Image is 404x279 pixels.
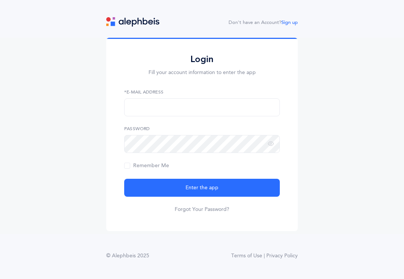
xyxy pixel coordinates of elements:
a: Sign up [281,20,298,25]
label: Password [124,125,280,132]
label: *E-Mail Address [124,89,280,95]
a: Forgot Your Password? [175,206,229,213]
span: Remember Me [124,163,169,169]
span: Enter the app [186,184,218,192]
h2: Login [124,53,280,65]
div: Don't have an Account? [229,19,298,27]
div: © Alephbeis 2025 [106,252,149,260]
a: Terms of Use | Privacy Policy [231,252,298,260]
p: Fill your account information to enter the app [124,69,280,77]
img: logo.svg [106,17,159,27]
button: Enter the app [124,179,280,197]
